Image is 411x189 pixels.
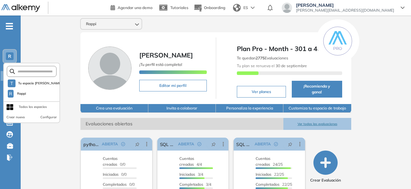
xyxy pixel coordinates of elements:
span: T [10,81,13,86]
img: arrow [251,6,255,9]
span: 24/25 [256,156,283,167]
span: check-circle [121,142,125,146]
span: pushpin [288,142,292,147]
button: Ver todas las evaluaciones [283,118,351,130]
img: Foto de perfil [88,47,132,90]
span: Iniciadas [179,172,195,177]
img: world [233,4,241,12]
button: pushpin [283,139,297,149]
span: ¡Tu perfil está completo! [139,62,182,67]
button: Configurar [40,115,57,120]
button: Invita a colaborar [148,104,216,113]
button: Ver planes [237,86,286,98]
span: ABIERTA [178,141,194,147]
span: R [8,54,11,59]
span: Rappi [86,21,96,26]
div: Todos los espacios [19,104,47,110]
span: 3/4 [179,182,211,187]
i: - [6,26,13,27]
span: Cuentas creadas [256,156,270,167]
button: Crea una evaluación [80,104,148,113]
button: Personaliza la experiencia [216,104,283,113]
button: pushpin [130,139,144,149]
span: Completados [179,182,203,187]
span: 0/0 [103,182,135,187]
span: Iniciadas [256,172,271,177]
button: Onboarding [194,1,225,15]
span: [PERSON_NAME][EMAIL_ADDRESS][DOMAIN_NAME] [296,8,394,13]
span: pushpin [211,142,216,147]
a: SQL Growth E&A [236,138,252,151]
span: Cuentas creadas [103,156,118,167]
span: check-circle [197,142,201,146]
a: SQL Turbo [160,138,176,151]
span: [PERSON_NAME] [139,51,193,59]
span: 0/0 [103,172,127,177]
b: 30 de septiembre [275,63,307,68]
span: 4/4 [179,156,202,167]
span: ABIERTA [102,141,118,147]
span: 0/0 [103,156,125,167]
span: [PERSON_NAME] [296,3,394,8]
button: ¡Recomienda y gana! [292,81,342,98]
button: Customiza tu espacio de trabajo [283,104,351,113]
a: Agendar una demo [111,3,153,11]
span: Tutoriales [170,5,188,10]
span: Te quedan Evaluaciones [237,56,288,60]
span: Crear Evaluación [310,177,341,183]
span: Agendar una demo [118,5,153,10]
img: Logo [1,4,40,12]
span: Tu espacio [PERSON_NAME]... [18,81,60,86]
span: Completados [256,182,279,187]
span: Evaluaciones abiertas [80,118,283,130]
span: R [9,91,12,96]
button: Editar mi perfil [139,80,206,91]
span: Cuentas creadas [179,156,194,167]
span: Rappi [16,91,27,96]
span: ABIERTA [255,141,271,147]
span: check-circle [274,142,278,146]
span: 22/25 [256,172,284,177]
span: Onboarding [204,5,225,10]
span: 22/25 [256,182,292,187]
button: Crear nuevo [6,115,25,120]
span: ES [243,5,248,11]
span: pushpin [135,142,140,147]
a: python support [83,138,99,151]
span: Tu plan se renueva el [237,63,307,68]
span: Completados [103,182,127,187]
button: pushpin [206,139,221,149]
span: 3/4 [179,172,203,177]
span: Plan Pro - Month - 301 a 400 [237,44,342,54]
b: 2775 [256,56,265,60]
button: Crear Evaluación [310,151,341,183]
span: Iniciadas [103,172,119,177]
